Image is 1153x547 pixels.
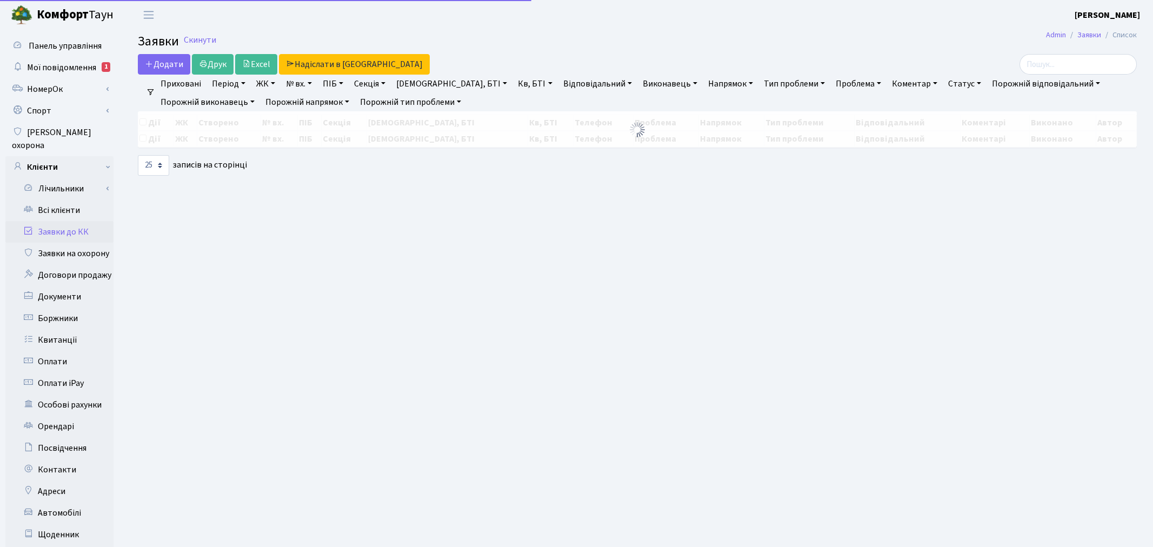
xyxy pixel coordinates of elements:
a: Приховані [156,75,205,93]
a: Коментар [888,75,942,93]
a: Автомобілі [5,502,114,524]
a: Тип проблеми [759,75,829,93]
a: Секція [350,75,390,93]
nav: breadcrumb [1030,24,1153,46]
a: № вх. [282,75,316,93]
a: [DEMOGRAPHIC_DATA], БТІ [392,75,511,93]
select: записів на сторінці [138,155,169,176]
a: Орендарі [5,416,114,437]
img: Обробка... [629,121,646,138]
a: Лічильники [12,178,114,199]
a: Договори продажу [5,264,114,286]
img: logo.png [11,4,32,26]
a: Спорт [5,100,114,122]
a: Всі клієнти [5,199,114,221]
a: [PERSON_NAME] охорона [5,122,114,156]
a: Статус [944,75,985,93]
a: Кв, БТІ [514,75,556,93]
a: НомерОк [5,78,114,100]
a: ЖК [252,75,279,93]
li: Список [1101,29,1137,41]
a: Особові рахунки [5,394,114,416]
a: Надіслати в [GEOGRAPHIC_DATA] [279,54,430,75]
a: Admin [1046,29,1066,41]
a: Період [208,75,250,93]
a: Боржники [5,308,114,329]
a: Заявки [1077,29,1101,41]
a: Напрямок [704,75,757,93]
button: Переключити навігацію [135,6,162,24]
a: Адреси [5,481,114,502]
a: Заявки на охорону [5,243,114,264]
a: Оплати iPay [5,372,114,394]
a: Додати [138,54,190,75]
a: Скинути [184,35,216,45]
span: Додати [145,58,183,70]
a: Клієнти [5,156,114,178]
label: записів на сторінці [138,155,247,176]
a: Квитанції [5,329,114,351]
span: Заявки [138,32,179,51]
a: Заявки до КК [5,221,114,243]
a: Оплати [5,351,114,372]
a: Порожній відповідальний [988,75,1104,93]
a: Документи [5,286,114,308]
a: Друк [192,54,234,75]
a: Порожній тип проблеми [356,93,465,111]
a: Відповідальний [559,75,636,93]
b: [PERSON_NAME] [1075,9,1140,21]
div: 1 [102,62,110,72]
a: Посвідчення [5,437,114,459]
a: Панель управління [5,35,114,57]
a: Виконавець [638,75,702,93]
a: Контакти [5,459,114,481]
a: Щоденник [5,524,114,545]
span: Панель управління [29,40,102,52]
input: Пошук... [1019,54,1137,75]
a: Порожній напрямок [261,93,354,111]
a: Excel [235,54,277,75]
a: Мої повідомлення1 [5,57,114,78]
span: Таун [37,6,114,24]
a: [PERSON_NAME] [1075,9,1140,22]
a: ПІБ [318,75,348,93]
a: Проблема [831,75,885,93]
span: Мої повідомлення [27,62,96,74]
a: Порожній виконавець [156,93,259,111]
b: Комфорт [37,6,89,23]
